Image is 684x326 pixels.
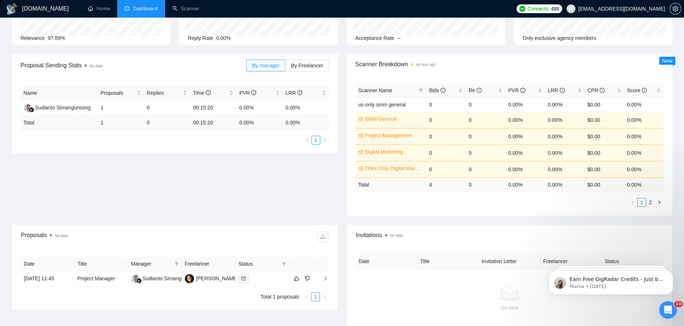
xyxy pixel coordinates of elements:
a: homeHome [88,5,110,12]
img: SS [131,274,140,283]
span: No data [390,233,403,237]
td: $0.00 [584,112,624,128]
td: 0 [466,112,505,128]
span: right [317,276,328,281]
span: info-circle [440,88,445,93]
span: LRR [285,90,302,96]
span: By Freelancer [291,63,323,68]
td: 0.00 % [236,116,283,130]
td: 0.00% [545,128,584,145]
td: 0.00% [505,112,545,128]
td: 00:15:20 [190,100,236,116]
td: 0.00% [505,161,545,177]
div: Sudianto Simangunsong [35,104,91,112]
span: -- [397,35,400,41]
span: Only exclusive agency members [523,35,597,41]
td: Total [355,177,426,192]
td: 4 [426,177,466,192]
span: PVR [508,87,525,93]
span: left [305,138,309,142]
th: Title [75,257,128,271]
td: $0.00 [584,128,624,145]
td: 0 [426,112,466,128]
div: [PERSON_NAME] [196,274,238,282]
span: crown [358,166,363,171]
td: 0.00% [505,97,545,112]
td: 0.00% [545,112,584,128]
a: PM[PERSON_NAME] [185,275,238,281]
td: 0.00% [545,145,584,161]
img: gigradar-bm.png [29,107,34,112]
span: right [322,295,326,299]
span: crown [358,149,363,154]
td: $0.00 [584,161,624,177]
td: [DATE] 11:45 [21,271,75,286]
th: Replies [144,86,190,100]
span: mail [241,276,246,281]
a: SSSudianto Simangunsong [23,104,91,110]
span: Status [238,260,279,268]
span: dashboard [124,6,130,11]
a: Project Manager [78,276,115,281]
td: 0.00% [624,97,664,112]
th: Proposals [98,86,144,100]
span: right [657,200,661,205]
iframe: Intercom live chat [659,301,677,319]
li: Total 1 proposals [261,292,299,301]
span: Relevance [20,35,45,41]
th: Freelancer [182,257,236,271]
div: Proposals [21,231,175,242]
span: 0.00% [216,35,231,41]
td: 0.00% [236,100,283,116]
div: No data [362,304,657,312]
li: 1 [311,292,320,301]
span: info-circle [297,90,302,95]
span: Replies [147,89,182,97]
span: Scanner Name [358,87,392,93]
th: Date [21,257,75,271]
span: info-circle [520,88,525,93]
a: 2 [646,198,654,206]
li: 2 [646,198,655,207]
span: download [317,233,328,239]
li: Next Page [320,136,329,145]
button: like [292,274,301,283]
span: Connects: [527,5,549,13]
span: 488 [551,5,559,13]
td: $ 0.00 [584,177,624,192]
a: Titles Only Digital Marketing [365,164,422,172]
td: 0.00% [545,97,584,112]
a: Project Management [365,131,422,139]
td: 0 [466,97,505,112]
a: SMM General [365,115,422,123]
span: Time [193,90,210,96]
span: 97.89% [48,35,65,41]
td: 0 [466,177,505,192]
span: filter [282,262,286,266]
a: 1 [311,293,319,301]
li: 1 [637,198,646,207]
span: Proposals [101,89,135,97]
img: upwork-logo.png [519,6,525,12]
button: download [317,231,329,242]
span: crown [358,116,363,121]
td: Project Manager [75,271,128,286]
li: Previous Page [303,136,311,145]
th: Invitation Letter [479,254,540,269]
span: New [662,58,672,64]
button: right [320,136,329,145]
span: info-circle [642,88,647,93]
span: Re [468,87,482,93]
td: 00:15:20 [190,116,236,130]
th: Freelancer [540,254,602,269]
td: 0 [426,128,466,145]
span: Score [627,87,647,93]
span: setting [670,6,681,12]
span: LRR [548,87,565,93]
li: Previous Page [302,292,311,301]
div: Sudianto Simangunsong [142,274,198,282]
td: 0.00 % [624,177,664,192]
